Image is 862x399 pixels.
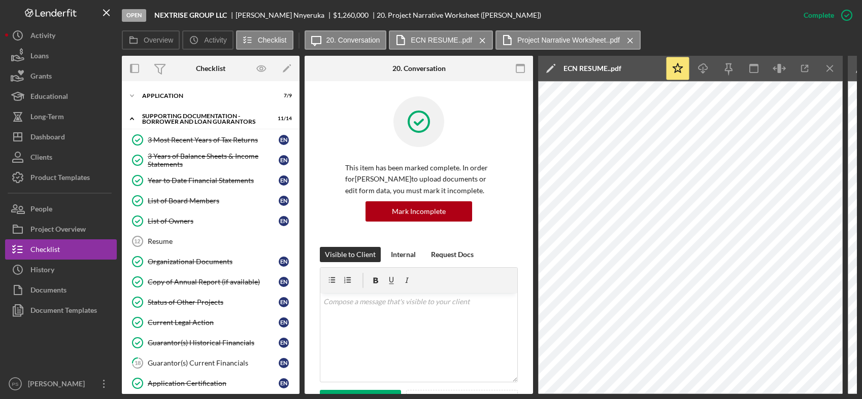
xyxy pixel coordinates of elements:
[236,11,333,19] div: [PERSON_NAME] Nnyeruka
[279,257,289,267] div: E N
[30,167,90,190] div: Product Templates
[30,106,64,129] div: Long-Term
[793,5,857,25] button: Complete
[30,239,60,262] div: Checklist
[279,297,289,307] div: E N
[30,300,97,323] div: Document Templates
[386,247,421,262] button: Internal
[148,217,279,225] div: List of Owners
[142,113,267,125] div: Supporting Documentation - Borrower and Loan Guarantors
[392,64,446,72] div: 20. Conversation
[127,191,294,211] a: List of Board MembersEN
[148,298,279,306] div: Status of Other Projects
[5,106,117,127] button: Long-Term
[5,167,117,188] button: Product Templates
[127,292,294,312] a: Status of Other ProjectsEN
[345,162,492,196] p: This item has been marked complete. In order for [PERSON_NAME] to upload documents or edit form d...
[122,30,180,50] button: Overview
[325,247,376,262] div: Visible to Client
[182,30,233,50] button: Activity
[144,36,173,44] label: Overview
[236,30,293,50] button: Checklist
[517,36,620,44] label: Project Narrative Worksheet..pdf
[377,11,541,19] div: 20. Project Narrative Worksheet ([PERSON_NAME])
[279,216,289,226] div: E N
[279,135,289,145] div: E N
[25,374,91,396] div: [PERSON_NAME]
[333,11,369,19] span: $1,260,000
[305,30,387,50] button: 20. Conversation
[411,36,472,44] label: ECN RESUME..pdf
[30,199,52,222] div: People
[5,239,117,260] button: Checklist
[274,116,292,122] div: 11 / 14
[392,201,446,222] div: Mark Incomplete
[389,30,493,50] button: ECN RESUME..pdf
[5,199,117,219] button: People
[5,219,117,239] button: Project Overview
[5,374,117,394] button: PS[PERSON_NAME]
[495,30,641,50] button: Project Narrative Worksheet..pdf
[30,147,52,170] div: Clients
[279,358,289,368] div: E N
[148,339,279,347] div: Guarantor(s) Historical Financials
[148,318,279,327] div: Current Legal Action
[127,272,294,292] a: Copy of Annual Report (if available)EN
[127,251,294,272] a: Organizational DocumentsEN
[127,312,294,333] a: Current Legal ActionEN
[279,338,289,348] div: E N
[279,317,289,328] div: E N
[391,247,416,262] div: Internal
[279,277,289,287] div: E N
[142,93,267,99] div: Application
[279,175,289,186] div: E N
[30,46,49,68] div: Loans
[30,219,86,242] div: Project Overview
[127,231,294,251] a: 12Resume
[5,66,117,86] a: Grants
[5,127,117,147] button: Dashboard
[134,238,140,244] tspan: 12
[127,130,294,150] a: 3 Most Recent Years of Tax ReturnsEN
[127,333,294,353] a: Guarantor(s) Historical FinancialsEN
[5,280,117,300] button: Documents
[196,64,225,72] div: Checklist
[431,247,474,262] div: Request Docs
[127,353,294,373] a: 18Guarantor(s) Current FinancialsEN
[274,93,292,99] div: 7 / 9
[5,300,117,320] button: Document Templates
[122,9,146,22] div: Open
[148,359,279,367] div: Guarantor(s) Current Financials
[258,36,287,44] label: Checklist
[30,66,52,89] div: Grants
[5,46,117,66] button: Loans
[5,25,117,46] button: Activity
[30,260,54,282] div: History
[279,378,289,388] div: E N
[148,379,279,387] div: Application Certification
[279,196,289,206] div: E N
[5,86,117,106] button: Educational
[827,354,852,379] iframe: Intercom live chat
[320,247,381,262] button: Visible to Client
[366,201,472,222] button: Mark Incomplete
[5,147,117,167] button: Clients
[5,260,117,280] a: History
[148,152,279,168] div: 3 Years of Balance Sheets & Income Statements
[326,36,380,44] label: 20. Conversation
[127,373,294,393] a: Application CertificationEN
[127,150,294,170] a: 3 Years of Balance Sheets & Income StatementsEN
[563,64,621,72] div: ECN RESUME..pdf
[127,170,294,191] a: Year to Date Financial StatementsEN
[148,278,279,286] div: Copy of Annual Report (if available)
